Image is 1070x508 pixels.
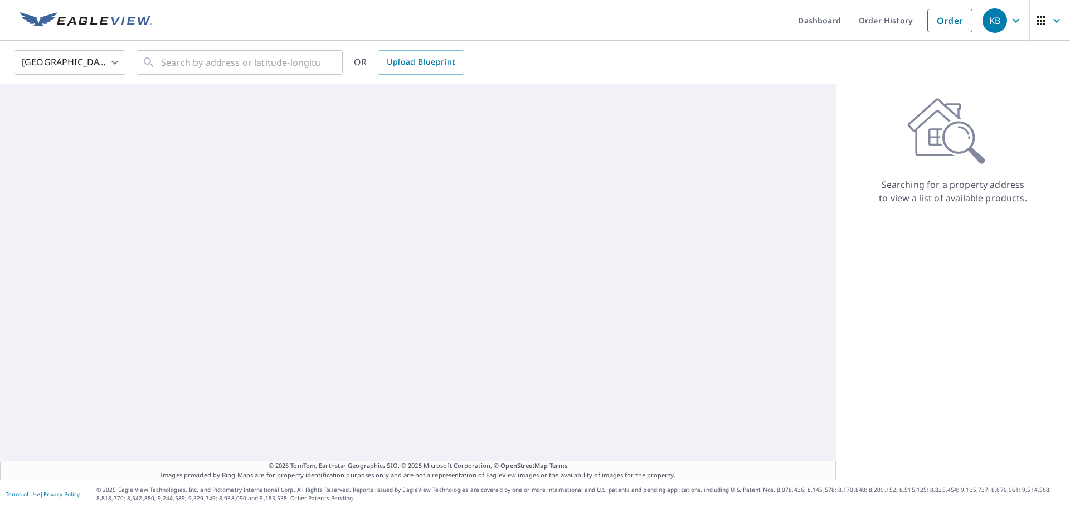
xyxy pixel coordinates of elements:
[983,8,1007,33] div: KB
[6,490,40,498] a: Terms of Use
[20,12,152,29] img: EV Logo
[96,486,1064,502] p: © 2025 Eagle View Technologies, Inc. and Pictometry International Corp. All Rights Reserved. Repo...
[378,50,464,75] a: Upload Blueprint
[387,55,455,69] span: Upload Blueprint
[14,47,125,78] div: [GEOGRAPHIC_DATA]
[354,50,464,75] div: OR
[878,178,1028,205] p: Searching for a property address to view a list of available products.
[161,47,320,78] input: Search by address or latitude-longitude
[43,490,80,498] a: Privacy Policy
[6,491,80,497] p: |
[500,461,547,470] a: OpenStreetMap
[549,461,568,470] a: Terms
[927,9,972,32] a: Order
[269,461,568,471] span: © 2025 TomTom, Earthstar Geographics SIO, © 2025 Microsoft Corporation, ©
